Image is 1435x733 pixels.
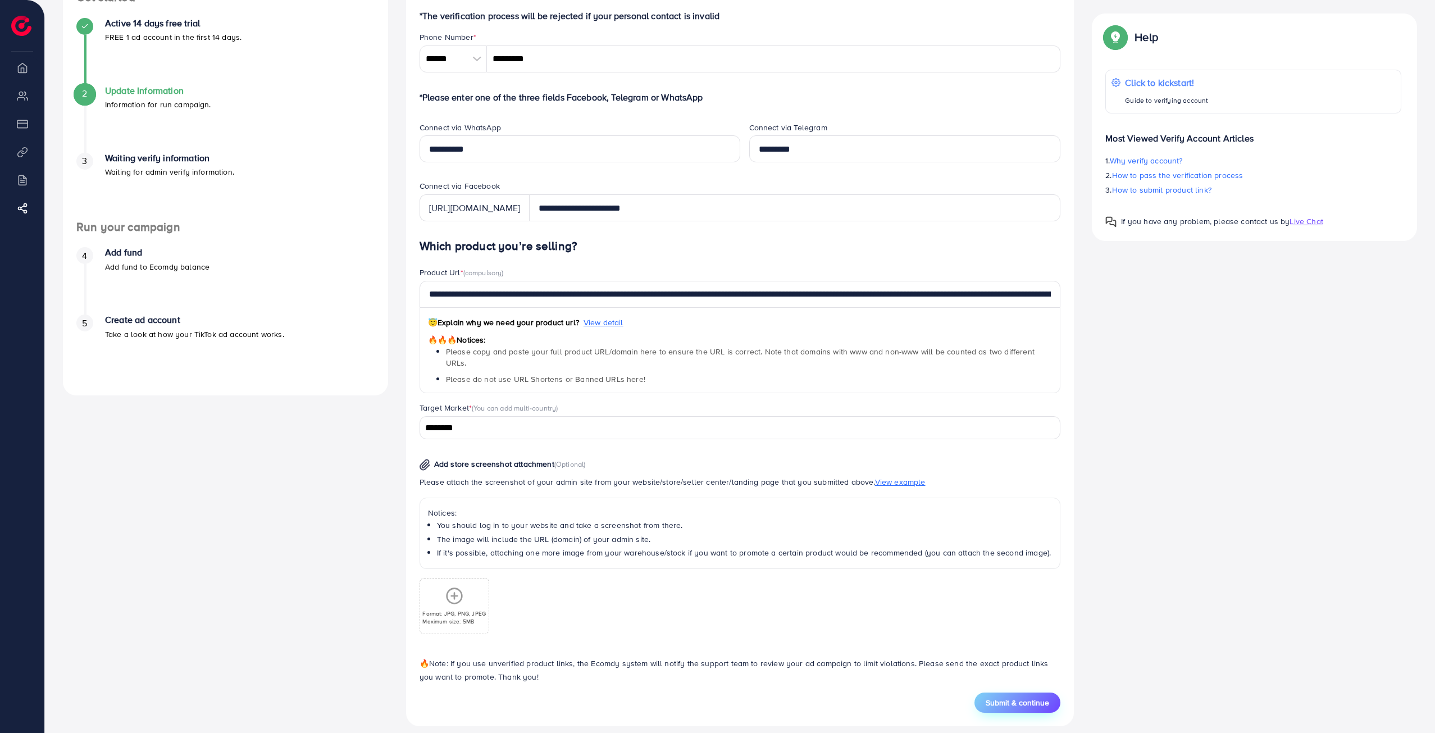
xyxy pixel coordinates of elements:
p: Format: JPG, PNG, JPEG [422,609,486,617]
label: Product Url [420,267,504,278]
span: 🔥 [420,658,429,669]
span: View example [875,476,926,488]
span: Explain why we need your product url? [428,317,579,328]
span: Live Chat [1290,216,1323,227]
p: *The verification process will be rejected if your personal contact is invalid [420,9,1061,22]
span: 3 [82,154,87,167]
h4: Run your campaign [63,220,388,234]
p: Guide to verifying account [1125,94,1208,107]
h4: Create ad account [105,315,284,325]
span: (compulsory) [463,267,504,277]
span: 😇 [428,317,438,328]
li: The image will include the URL (domain) of your admin site. [437,534,1053,545]
span: Please copy and paste your full product URL/domain here to ensure the URL is correct. Note that d... [446,346,1035,368]
p: Note: If you use unverified product links, the Ecomdy system will notify the support team to revi... [420,657,1061,684]
p: Notices: [428,506,1053,520]
p: *Please enter one of the three fields Facebook, Telegram or WhatsApp [420,90,1061,104]
span: View detail [584,317,623,328]
div: Search for option [420,416,1061,439]
label: Connect via WhatsApp [420,122,501,133]
img: Popup guide [1105,216,1117,227]
img: img [420,459,430,471]
li: Add fund [63,247,388,315]
iframe: Chat [1387,682,1427,725]
li: Active 14 days free trial [63,18,388,85]
li: Update Information [63,85,388,153]
p: Take a look at how your TikTok ad account works. [105,327,284,341]
span: Please do not use URL Shortens or Banned URLs here! [446,374,645,385]
button: Submit & continue [974,693,1060,713]
p: Waiting for admin verify information. [105,165,234,179]
p: 3. [1105,183,1401,197]
input: Search for option [421,420,1046,437]
span: Notices: [428,334,486,345]
li: You should log in to your website and take a screenshot from there. [437,520,1053,531]
p: 1. [1105,154,1401,167]
h4: Which product you’re selling? [420,239,1061,253]
p: Information for run campaign. [105,98,211,111]
span: Add store screenshot attachment [434,458,554,470]
li: Create ad account [63,315,388,382]
span: 4 [82,249,87,262]
p: Click to kickstart! [1125,76,1208,89]
p: FREE 1 ad account in the first 14 days. [105,30,242,44]
span: Why verify account? [1110,155,1183,166]
img: Popup guide [1105,27,1126,47]
div: [URL][DOMAIN_NAME] [420,194,530,221]
span: 5 [82,317,87,330]
img: logo [11,16,31,36]
p: Maximum size: 5MB [422,617,486,625]
li: Waiting verify information [63,153,388,220]
h4: Waiting verify information [105,153,234,163]
h4: Add fund [105,247,209,258]
span: 🔥🔥🔥 [428,334,457,345]
span: 2 [82,87,87,100]
span: If you have any problem, please contact us by [1121,216,1290,227]
h4: Active 14 days free trial [105,18,242,29]
h4: Update Information [105,85,211,96]
span: How to submit product link? [1112,184,1211,195]
p: Add fund to Ecomdy balance [105,260,209,274]
li: If it's possible, attaching one more image from your warehouse/stock if you want to promote a cer... [437,547,1053,558]
span: (You can add multi-country) [472,403,558,413]
p: 2. [1105,169,1401,182]
label: Target Market [420,402,558,413]
p: Most Viewed Verify Account Articles [1105,122,1401,145]
label: Phone Number [420,31,476,43]
label: Connect via Telegram [749,122,827,133]
label: Connect via Facebook [420,180,500,192]
p: Please attach the screenshot of your admin site from your website/store/seller center/landing pag... [420,475,1061,489]
span: How to pass the verification process [1112,170,1243,181]
span: (Optional) [554,459,586,469]
span: Submit & continue [986,697,1049,708]
p: Help [1135,30,1158,44]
